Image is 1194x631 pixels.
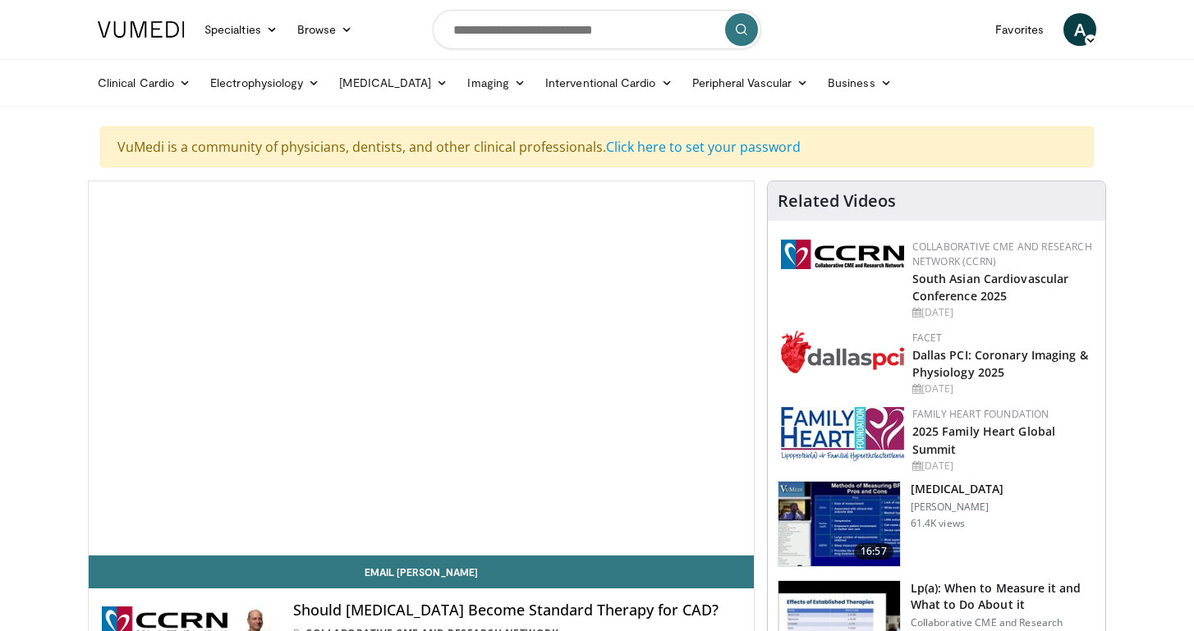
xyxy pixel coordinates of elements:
div: VuMedi is a community of physicians, dentists, and other clinical professionals. [100,126,1094,167]
a: Imaging [457,66,535,99]
p: [PERSON_NAME] [911,501,1004,514]
div: [DATE] [912,382,1092,396]
a: [MEDICAL_DATA] [329,66,457,99]
a: South Asian Cardiovascular Conference 2025 [912,271,1069,304]
input: Search topics, interventions [433,10,761,49]
a: Peripheral Vascular [682,66,818,99]
a: FACET [912,331,943,345]
a: Clinical Cardio [88,66,200,99]
img: VuMedi Logo [98,21,185,38]
img: a92b9a22-396b-4790-a2bb-5028b5f4e720.150x105_q85_crop-smart_upscale.jpg [778,482,900,567]
h3: [MEDICAL_DATA] [911,481,1004,497]
a: Business [818,66,902,99]
p: 61.4K views [911,517,965,530]
video-js: Video Player [89,181,754,556]
img: 939357b5-304e-4393-95de-08c51a3c5e2a.png.150x105_q85_autocrop_double_scale_upscale_version-0.2.png [781,331,904,373]
a: Specialties [195,13,287,46]
a: A [1063,13,1096,46]
a: Favorites [985,13,1054,46]
a: Collaborative CME and Research Network (CCRN) [912,240,1092,268]
img: a04ee3ba-8487-4636-b0fb-5e8d268f3737.png.150x105_q85_autocrop_double_scale_upscale_version-0.2.png [781,240,904,269]
a: 16:57 [MEDICAL_DATA] [PERSON_NAME] 61.4K views [778,481,1095,568]
h3: Lp(a): When to Measure it and What to Do About it [911,580,1095,613]
div: [DATE] [912,459,1092,473]
img: 96363db5-6b1b-407f-974b-715268b29f70.jpeg.150x105_q85_autocrop_double_scale_upscale_version-0.2.jpg [781,407,904,461]
span: 16:57 [854,543,893,560]
a: Electrophysiology [200,66,329,99]
h4: Should [MEDICAL_DATA] Become Standard Therapy for CAD? [293,601,740,620]
a: Dallas PCI: Coronary Imaging & Physiology 2025 [912,347,1088,380]
a: Email [PERSON_NAME] [89,556,754,588]
a: Click here to set your password [606,138,801,156]
div: [DATE] [912,305,1092,320]
a: Browse [287,13,363,46]
a: 2025 Family Heart Global Summit [912,423,1055,456]
h4: Related Videos [778,191,896,211]
a: Family Heart Foundation [912,407,1049,421]
a: Interventional Cardio [535,66,682,99]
